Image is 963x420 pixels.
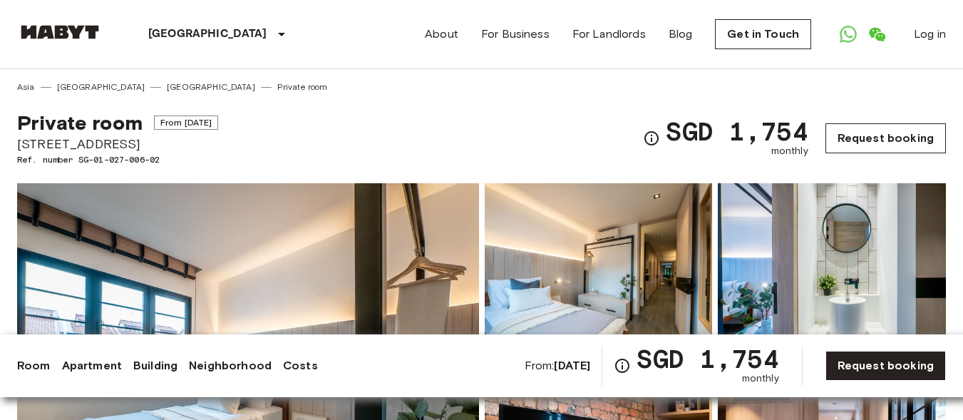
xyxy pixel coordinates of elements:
span: From [DATE] [154,116,219,130]
a: Private room [277,81,328,93]
a: Apartment [62,357,122,374]
a: [GEOGRAPHIC_DATA] [57,81,145,93]
a: Neighborhood [189,357,272,374]
span: SGD 1,754 [637,346,778,372]
a: For Landlords [572,26,646,43]
p: [GEOGRAPHIC_DATA] [148,26,267,43]
span: Private room [17,111,143,135]
span: [STREET_ADDRESS] [17,135,218,153]
a: Open WhatsApp [834,20,862,48]
a: Get in Touch [715,19,811,49]
img: Picture of unit SG-01-027-006-02 [718,183,946,370]
b: [DATE] [554,359,590,372]
a: About [425,26,458,43]
span: monthly [742,372,779,386]
a: Costs [283,357,318,374]
a: Open WeChat [862,20,891,48]
a: Blog [669,26,693,43]
svg: Check cost overview for full price breakdown. Please note that discounts apply to new joiners onl... [614,357,631,374]
a: Request booking [825,123,946,153]
a: Asia [17,81,35,93]
a: Building [133,357,177,374]
svg: Check cost overview for full price breakdown. Please note that discounts apply to new joiners onl... [643,130,660,147]
img: Habyt [17,25,103,39]
span: monthly [771,144,808,158]
a: Room [17,357,51,374]
span: SGD 1,754 [666,118,808,144]
a: Request booking [825,351,946,381]
a: For Business [481,26,550,43]
span: Ref. number SG-01-027-006-02 [17,153,218,166]
img: Picture of unit SG-01-027-006-02 [485,183,713,370]
a: [GEOGRAPHIC_DATA] [167,81,255,93]
a: Log in [914,26,946,43]
span: From: [525,358,591,374]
